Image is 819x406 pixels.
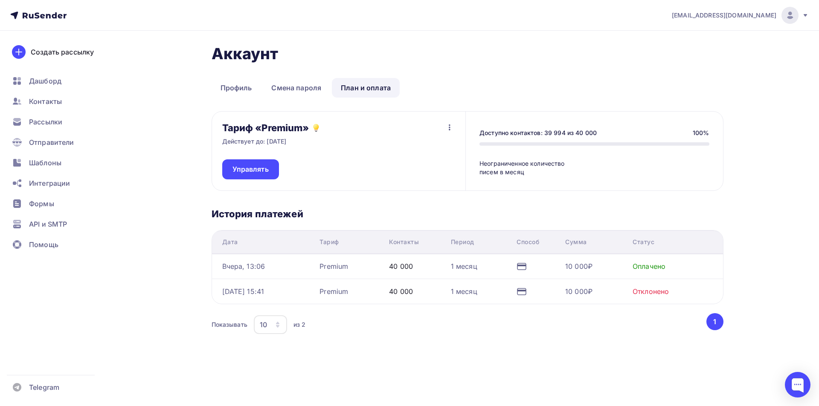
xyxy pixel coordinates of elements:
div: Premium [319,286,348,297]
div: 10 [260,320,267,330]
span: Контакты [29,96,62,107]
div: [DATE] 15:41 [222,286,264,297]
div: Создать рассылку [31,47,94,57]
a: Рассылки [7,113,108,130]
span: API и SMTP [29,219,67,229]
div: 40 000 [389,286,413,297]
p: Действует до: [DATE] [222,137,287,146]
a: Смена пароля [262,78,330,98]
button: 10 [253,315,288,334]
div: Способ [517,238,539,246]
span: Telegram [29,382,59,392]
span: Дашборд [29,76,61,86]
div: Вчера, 13:06 [222,261,265,271]
div: Статус [633,238,654,246]
div: Оплачено [633,261,665,271]
span: Помощь [29,239,58,250]
div: 1 месяц [451,286,477,297]
div: 40 000 [389,261,413,271]
a: План и оплата [332,78,400,98]
a: Отправители [7,134,108,151]
span: Интеграции [29,178,70,188]
div: Доступно контактов: 39 994 из 40 000 [479,129,597,137]
span: [EMAIL_ADDRESS][DOMAIN_NAME] [672,11,776,20]
span: Отправители [29,137,74,147]
div: Premium [319,261,348,271]
div: Контакты [389,238,419,246]
ul: Pagination [705,313,723,330]
a: Формы [7,195,108,212]
div: Показывать [212,320,247,329]
h1: Аккаунт [212,44,723,63]
a: Контакты [7,93,108,110]
div: Отклонено [633,286,669,297]
a: Шаблоны [7,154,108,171]
a: Профиль [212,78,261,98]
span: Формы [29,199,54,209]
h3: История платежей [212,208,723,220]
div: 10 000₽ [565,261,592,271]
div: 100% [693,129,709,137]
h3: Тариф «Premium» [222,122,309,134]
div: Дата [222,238,238,246]
button: Go to page 1 [706,313,723,330]
div: Период [451,238,474,246]
a: Дашборд [7,72,108,89]
div: Неограниченное количество писем в месяц [479,159,572,177]
div: 10 000₽ [565,286,592,297]
div: Сумма [565,238,587,246]
a: [EMAIL_ADDRESS][DOMAIN_NAME] [672,7,809,24]
div: Тариф [319,238,339,246]
span: Управлять [232,164,269,174]
div: 1 месяц [451,261,477,271]
span: Рассылки [29,117,62,127]
span: Шаблоны [29,158,61,168]
div: из 2 [293,320,306,329]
